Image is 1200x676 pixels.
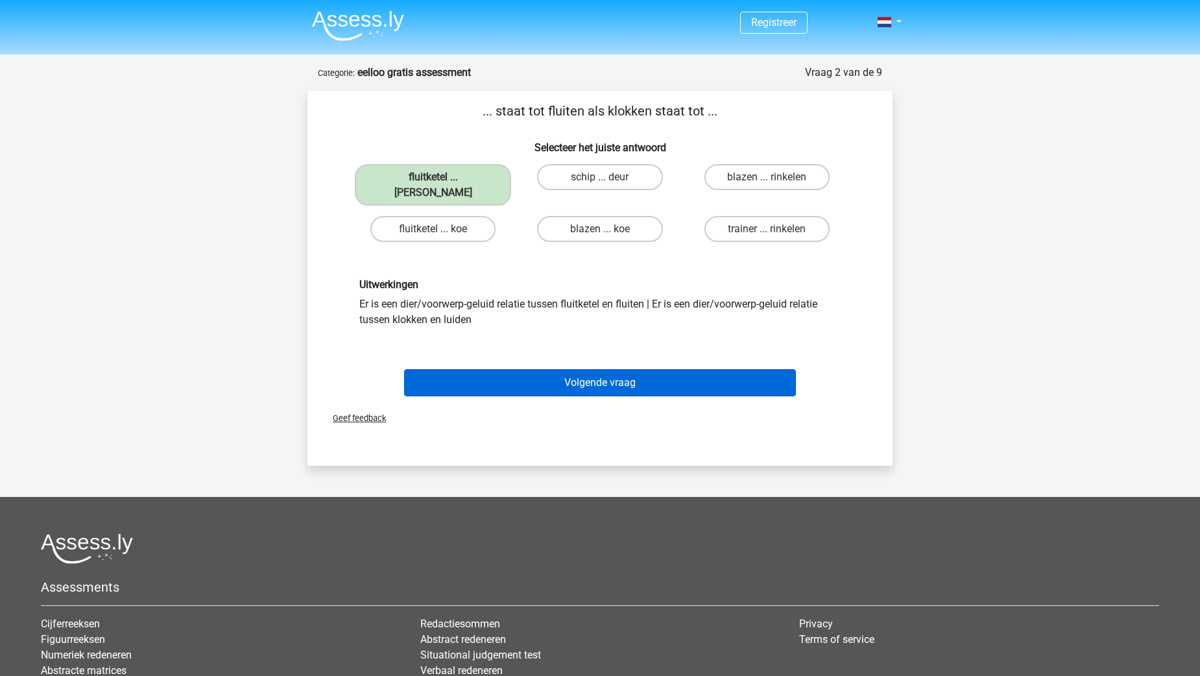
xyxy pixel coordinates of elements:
[318,68,355,78] small: Categorie:
[328,131,872,154] h6: Selecteer het juiste antwoord
[328,101,872,121] p: ... staat tot fluiten als klokken staat tot ...
[799,618,833,630] a: Privacy
[322,413,386,423] span: Geef feedback
[537,216,662,242] label: blazen ... koe
[359,278,841,291] h6: Uitwerkingen
[805,65,882,80] div: Vraag 2 van de 9
[350,278,850,327] div: Er is een dier/voorwerp-geluid relatie tussen fluitketel en fluiten | Er is een dier/voorwerp-gel...
[404,369,797,396] button: Volgende vraag
[704,216,830,242] label: trainer ... rinkelen
[41,618,100,630] a: Cijferreeksen
[537,164,662,190] label: schip ... deur
[41,633,105,646] a: Figuurreeksen
[799,633,874,646] a: Terms of service
[420,618,500,630] a: Redactiesommen
[370,216,496,242] label: fluitketel ... koe
[751,16,797,29] a: Registreer
[357,66,471,78] strong: eelloo gratis assessment
[41,649,132,661] a: Numeriek redeneren
[420,633,506,646] a: Abstract redeneren
[704,164,830,190] label: blazen ... rinkelen
[41,533,133,564] img: Assessly logo
[355,164,511,206] label: fluitketel ... [PERSON_NAME]
[312,10,404,41] img: Assessly
[41,579,1159,595] h5: Assessments
[420,649,541,661] a: Situational judgement test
